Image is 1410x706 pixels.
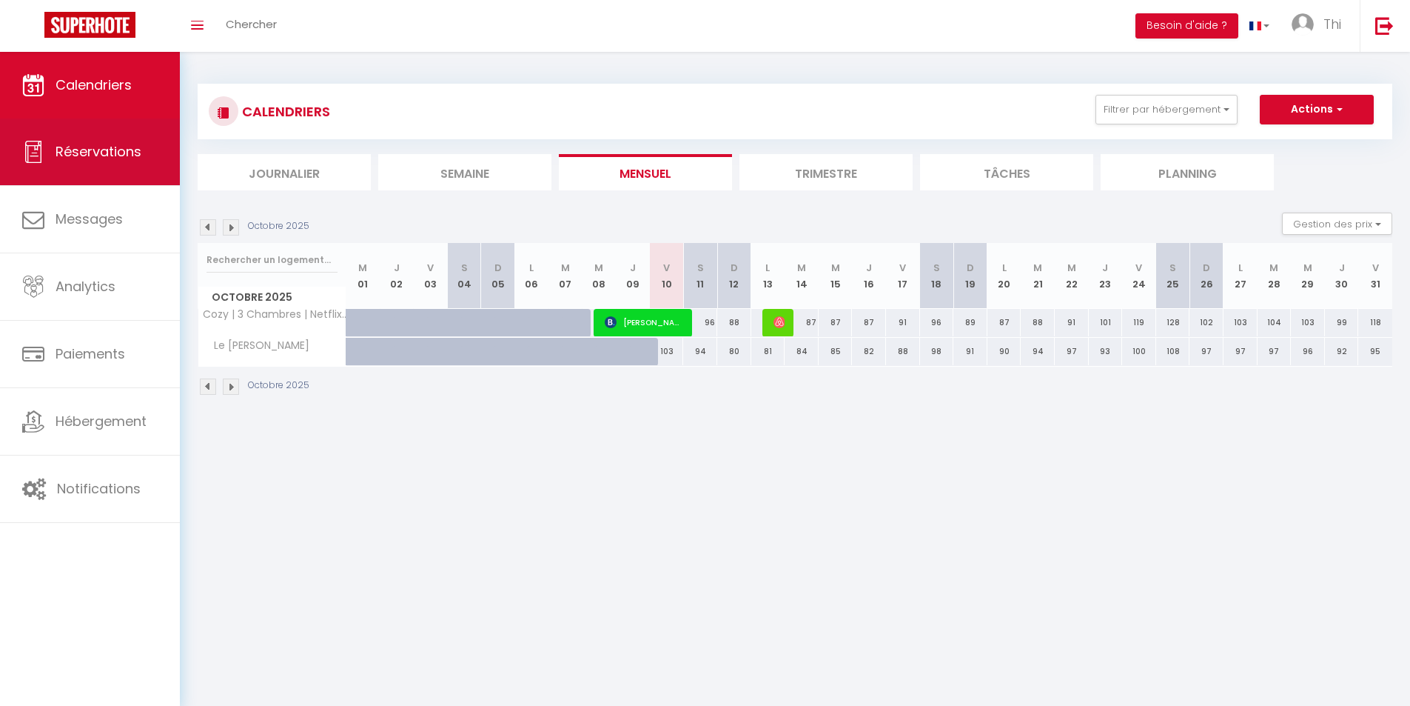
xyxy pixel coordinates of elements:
[1156,338,1190,365] div: 108
[886,309,920,336] div: 91
[1055,243,1089,309] th: 22
[198,287,346,308] span: Octobre 2025
[380,243,414,309] th: 02
[751,243,785,309] th: 13
[1223,338,1258,365] div: 97
[797,261,806,275] abbr: M
[394,261,400,275] abbr: J
[866,261,872,275] abbr: J
[1021,309,1055,336] div: 88
[1223,243,1258,309] th: 27
[56,142,141,161] span: Réservations
[461,261,468,275] abbr: S
[1323,15,1341,33] span: Thi
[56,344,125,363] span: Paiements
[1021,338,1055,365] div: 94
[1089,243,1123,309] th: 23
[953,338,987,365] div: 91
[548,243,583,309] th: 07
[1189,338,1223,365] div: 97
[920,154,1093,190] li: Tâches
[683,243,717,309] th: 11
[1291,338,1325,365] div: 96
[967,261,974,275] abbr: D
[987,338,1021,365] div: 90
[717,243,751,309] th: 12
[1067,261,1076,275] abbr: M
[248,379,309,393] p: Octobre 2025
[751,338,785,365] div: 81
[201,338,313,354] span: Le [PERSON_NAME]
[1260,95,1374,124] button: Actions
[559,154,732,190] li: Mensuel
[1102,261,1108,275] abbr: J
[1055,338,1089,365] div: 97
[1089,309,1123,336] div: 101
[650,338,684,365] div: 103
[683,338,717,365] div: 94
[717,309,751,336] div: 88
[427,261,434,275] abbr: V
[1101,154,1274,190] li: Planning
[56,76,132,94] span: Calendriers
[44,12,135,38] img: Super Booking
[605,308,684,336] span: [PERSON_NAME]
[953,243,987,309] th: 19
[1122,243,1156,309] th: 24
[831,261,840,275] abbr: M
[1055,309,1089,336] div: 91
[920,309,954,336] div: 96
[1122,309,1156,336] div: 119
[56,412,147,430] span: Hébergement
[1033,261,1042,275] abbr: M
[1122,338,1156,365] div: 100
[1292,13,1314,36] img: ...
[1258,309,1292,336] div: 104
[1156,309,1190,336] div: 128
[899,261,906,275] abbr: V
[207,247,338,273] input: Rechercher un logement...
[1358,309,1392,336] div: 118
[785,243,819,309] th: 14
[481,243,515,309] th: 05
[920,243,954,309] th: 18
[248,219,309,233] p: Octobre 2025
[773,308,785,336] span: [PERSON_NAME]
[933,261,940,275] abbr: S
[886,243,920,309] th: 17
[57,479,141,498] span: Notifications
[414,243,448,309] th: 03
[514,243,548,309] th: 06
[529,261,534,275] abbr: L
[594,261,603,275] abbr: M
[56,277,115,296] span: Analytics
[852,309,886,336] div: 87
[1203,261,1210,275] abbr: D
[561,261,570,275] abbr: M
[238,95,330,128] h3: CALENDRIERS
[731,261,738,275] abbr: D
[1325,243,1359,309] th: 30
[987,243,1021,309] th: 20
[663,261,670,275] abbr: V
[447,243,481,309] th: 04
[683,309,717,336] div: 96
[378,154,551,190] li: Semaine
[1339,261,1345,275] abbr: J
[201,309,349,320] span: Cozy | 3 Chambres | Netflix | Le [PERSON_NAME]
[583,243,617,309] th: 08
[1021,243,1055,309] th: 21
[358,261,367,275] abbr: M
[1282,213,1392,235] button: Gestion des prix
[1089,338,1123,365] div: 93
[346,243,380,309] th: 01
[226,16,277,32] span: Chercher
[819,309,853,336] div: 87
[1135,261,1142,275] abbr: V
[1358,243,1392,309] th: 31
[1258,338,1292,365] div: 97
[852,338,886,365] div: 82
[819,338,853,365] div: 85
[765,261,770,275] abbr: L
[1372,261,1379,275] abbr: V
